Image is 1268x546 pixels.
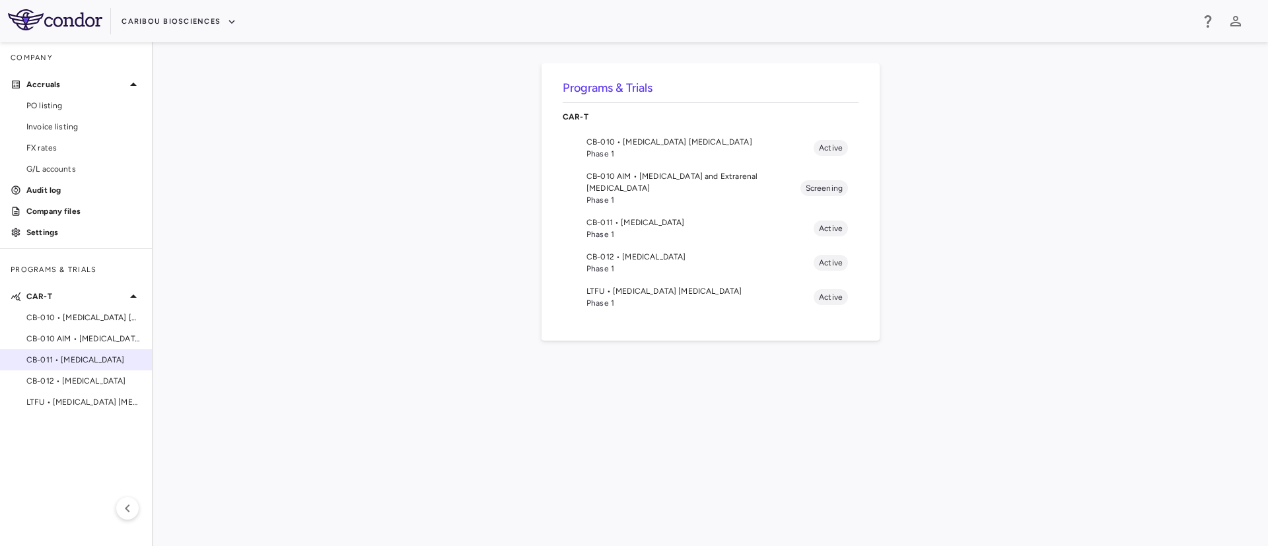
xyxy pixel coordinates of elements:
span: CB-010 • [MEDICAL_DATA] [MEDICAL_DATA] [26,312,141,324]
span: Active [814,222,848,234]
span: Invoice listing [26,121,141,133]
p: CAR-T [26,290,125,302]
span: CB-011 • [MEDICAL_DATA] [586,217,814,228]
span: CB-010 • [MEDICAL_DATA] [MEDICAL_DATA] [586,136,814,148]
li: CB-012 • [MEDICAL_DATA]Phase 1Active [563,246,859,280]
span: Phase 1 [586,263,814,275]
span: Active [814,291,848,303]
span: Phase 1 [586,228,814,240]
span: Screening [800,182,848,194]
button: Caribou Biosciences [122,11,236,32]
span: CB-011 • [MEDICAL_DATA] [26,354,141,366]
span: FX rates [26,142,141,154]
li: CB-010 AIM • [MEDICAL_DATA] and Extrarenal [MEDICAL_DATA]Phase 1Screening [563,165,859,211]
span: Phase 1 [586,297,814,309]
h6: Programs & Trials [563,79,859,97]
span: LTFU • [MEDICAL_DATA] [MEDICAL_DATA] [586,285,814,297]
li: LTFU • [MEDICAL_DATA] [MEDICAL_DATA]Phase 1Active [563,280,859,314]
span: G/L accounts [26,163,141,175]
div: CAR-T [563,103,859,131]
span: Phase 1 [586,194,800,206]
span: CB-012 • [MEDICAL_DATA] [586,251,814,263]
span: Phase 1 [586,148,814,160]
li: CB-011 • [MEDICAL_DATA]Phase 1Active [563,211,859,246]
span: Active [814,142,848,154]
p: Accruals [26,79,125,90]
img: logo-full-BYUhSk78.svg [8,9,102,30]
span: CB-012 • [MEDICAL_DATA] [26,375,141,387]
span: LTFU • [MEDICAL_DATA] [MEDICAL_DATA] [26,396,141,408]
p: Audit log [26,184,141,196]
span: Active [814,257,848,269]
span: CB-010 AIM • [MEDICAL_DATA] and Extrarenal [MEDICAL_DATA] [26,333,141,345]
p: CAR-T [563,111,859,123]
span: PO listing [26,100,141,112]
p: Company files [26,205,141,217]
li: CB-010 • [MEDICAL_DATA] [MEDICAL_DATA]Phase 1Active [563,131,859,165]
span: CB-010 AIM • [MEDICAL_DATA] and Extrarenal [MEDICAL_DATA] [586,170,800,194]
p: Settings [26,226,141,238]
